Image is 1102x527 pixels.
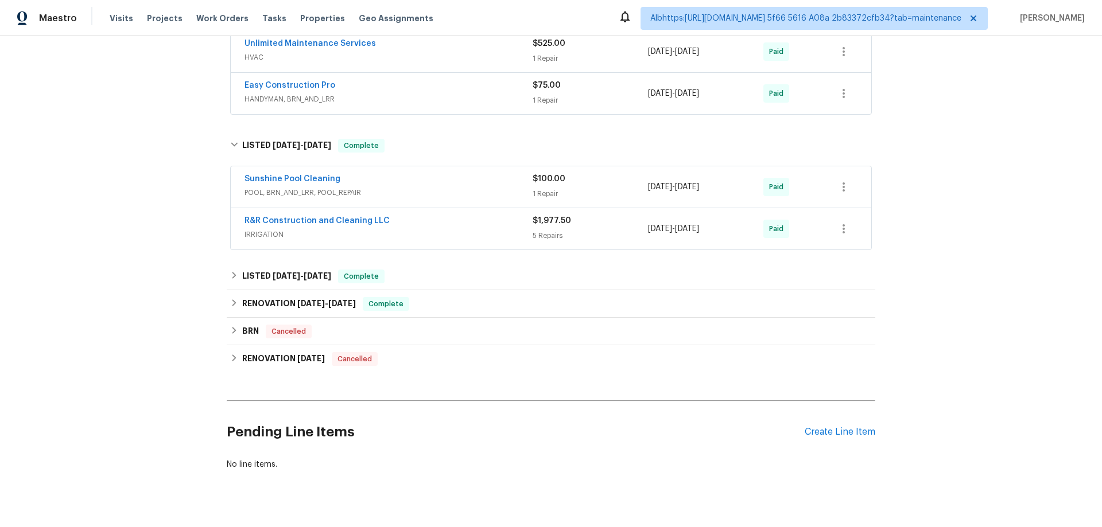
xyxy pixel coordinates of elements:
[227,405,805,459] h2: Pending Line Items
[648,223,699,235] span: -
[242,139,331,153] h6: LISTED
[533,81,561,89] span: $75.00
[245,187,533,198] span: POOL, BRN_AND_LRR, POOL_REPAIR
[242,270,331,283] h6: LISTED
[339,271,383,282] span: Complete
[262,14,286,22] span: Tasks
[648,48,672,56] span: [DATE]
[245,217,390,225] a: R&R Construction and Cleaning LLC
[533,53,648,64] div: 1 Repair
[245,175,340,183] a: Sunshine Pool Cleaning
[297,299,325,307] span: [DATE]
[39,13,77,24] span: Maestro
[227,459,875,470] div: No line items.
[648,46,699,57] span: -
[300,13,345,24] span: Properties
[339,140,383,151] span: Complete
[359,13,433,24] span: Geo Assignments
[1015,13,1085,24] span: [PERSON_NAME]
[196,13,249,24] span: Work Orders
[110,13,133,24] span: Visits
[245,40,376,48] a: Unlimited Maintenance Services
[297,354,325,362] span: [DATE]
[769,46,788,57] span: Paid
[227,345,875,373] div: RENOVATION [DATE]Cancelled
[245,52,533,63] span: HVAC
[675,89,699,97] span: [DATE]
[648,88,699,99] span: -
[273,272,300,280] span: [DATE]
[769,223,788,235] span: Paid
[242,352,325,366] h6: RENOVATION
[273,141,331,149] span: -
[333,353,377,365] span: Cancelled
[227,263,875,290] div: LISTED [DATE]-[DATE]Complete
[245,229,533,240] span: IRRIGATION
[273,141,300,149] span: [DATE]
[533,230,648,241] div: 5 Repairs
[533,95,648,106] div: 1 Repair
[533,188,648,200] div: 1 Repair
[769,181,788,193] span: Paid
[675,183,699,191] span: [DATE]
[328,299,356,307] span: [DATE]
[304,272,331,280] span: [DATE]
[245,81,335,89] a: Easy Construction Pro
[242,297,356,311] h6: RENOVATION
[805,427,875,438] div: Create Line Item
[267,326,311,337] span: Cancelled
[227,127,875,164] div: LISTED [DATE]-[DATE]Complete
[650,13,961,24] span: Albhttps:[URL][DOMAIN_NAME] 5f66 5616 A08a 2b83372cfb34?tab=maintenance
[364,298,408,310] span: Complete
[648,89,672,97] span: [DATE]
[242,325,259,338] h6: BRN
[533,217,571,225] span: $1,977.50
[245,93,533,105] span: HANDYMAN, BRN_AND_LRR
[533,40,565,48] span: $525.00
[227,290,875,318] div: RENOVATION [DATE]-[DATE]Complete
[675,48,699,56] span: [DATE]
[227,318,875,345] div: BRN Cancelled
[273,272,331,280] span: -
[297,299,356,307] span: -
[648,181,699,193] span: -
[675,225,699,233] span: [DATE]
[769,88,788,99] span: Paid
[533,175,565,183] span: $100.00
[648,225,672,233] span: [DATE]
[147,13,183,24] span: Projects
[648,183,672,191] span: [DATE]
[304,141,331,149] span: [DATE]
